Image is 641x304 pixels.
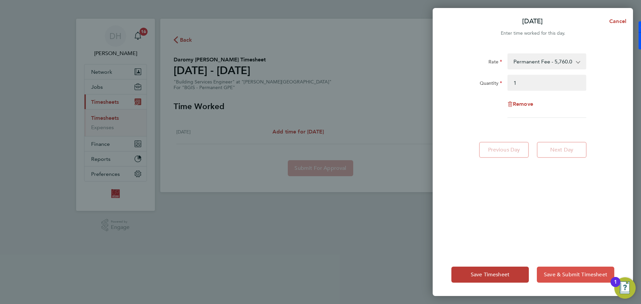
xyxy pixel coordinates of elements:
[544,271,607,278] span: Save & Submit Timesheet
[607,18,626,24] span: Cancel
[599,15,633,28] button: Cancel
[614,277,636,299] button: Open Resource Center, 1 new notification
[513,101,533,107] span: Remove
[488,59,502,67] label: Rate
[471,271,509,278] span: Save Timesheet
[522,17,543,26] p: [DATE]
[480,80,502,88] label: Quantity
[614,282,617,291] div: 1
[537,267,614,283] button: Save & Submit Timesheet
[433,29,633,37] div: Enter time worked for this day.
[507,101,533,107] button: Remove
[451,267,529,283] button: Save Timesheet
